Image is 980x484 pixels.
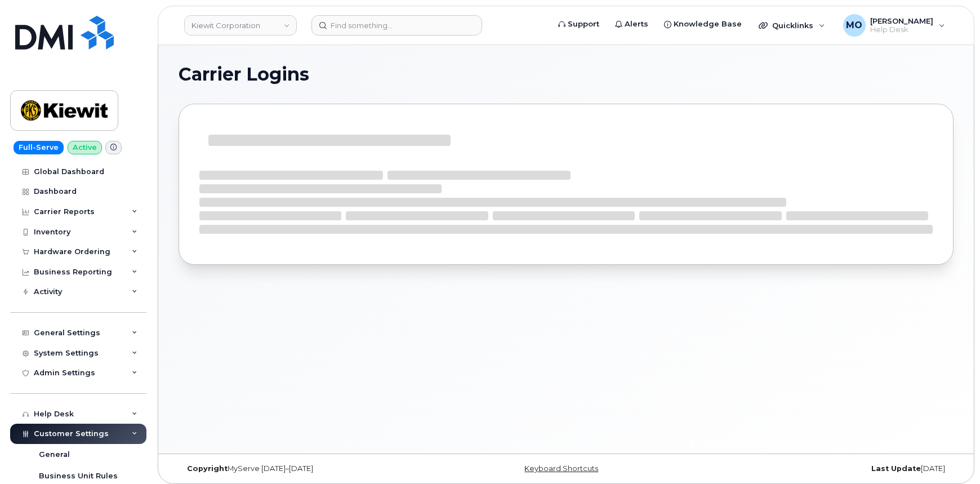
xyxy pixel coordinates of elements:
a: Keyboard Shortcuts [524,464,598,473]
span: Carrier Logins [179,66,309,83]
div: [DATE] [695,464,954,473]
strong: Last Update [871,464,921,473]
div: MyServe [DATE]–[DATE] [179,464,437,473]
strong: Copyright [187,464,228,473]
